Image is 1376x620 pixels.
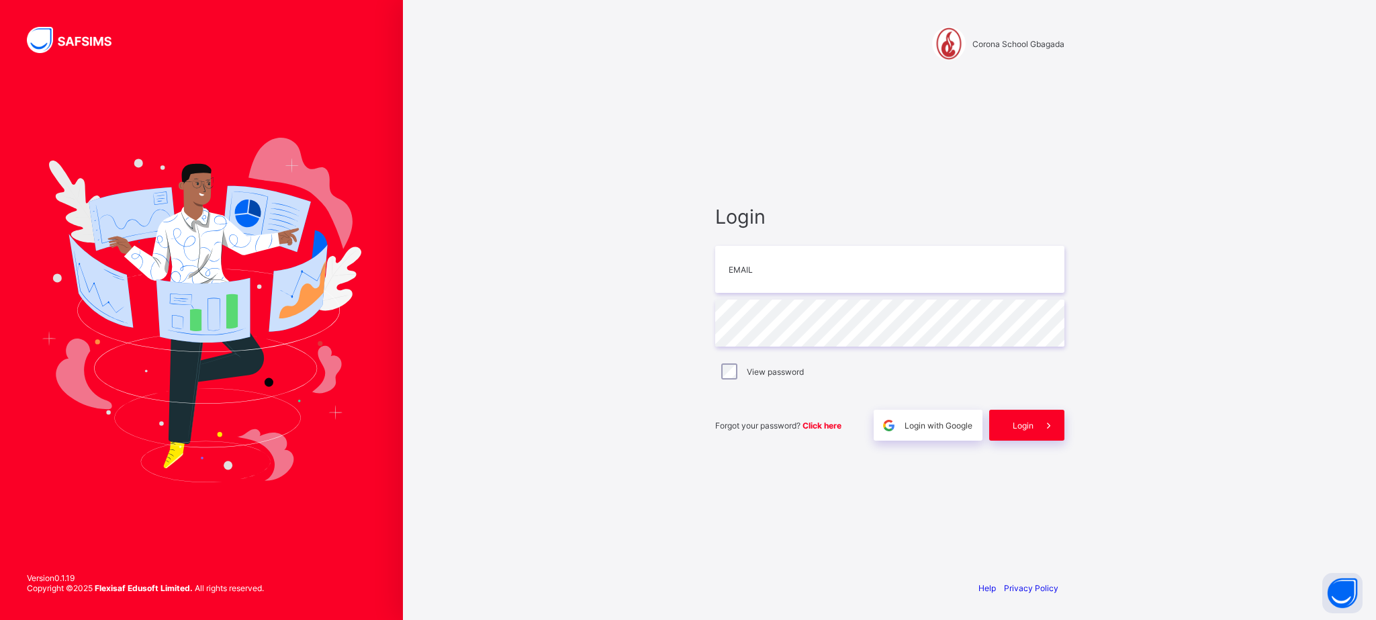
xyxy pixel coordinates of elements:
[715,420,841,431] span: Forgot your password?
[715,205,1064,228] span: Login
[802,420,841,431] a: Click here
[27,583,264,593] span: Copyright © 2025 All rights reserved.
[1322,573,1363,613] button: Open asap
[95,583,193,593] strong: Flexisaf Edusoft Limited.
[1013,420,1034,431] span: Login
[881,418,897,433] img: google.396cfc9801f0270233282035f929180a.svg
[42,138,361,482] img: Hero Image
[978,583,996,593] a: Help
[27,573,264,583] span: Version 0.1.19
[747,367,804,377] label: View password
[1004,583,1058,593] a: Privacy Policy
[27,27,128,53] img: SAFSIMS Logo
[972,39,1064,49] span: Corona School Gbagada
[905,420,972,431] span: Login with Google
